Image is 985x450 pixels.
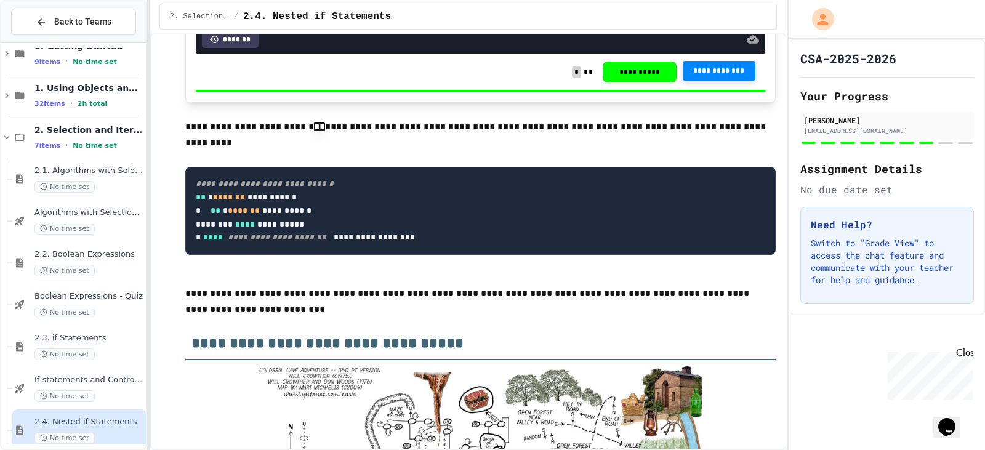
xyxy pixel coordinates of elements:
[34,333,143,344] span: 2.3. if Statements
[811,217,963,232] h3: Need Help?
[34,390,95,402] span: No time set
[800,87,974,105] h2: Your Progress
[34,82,143,94] span: 1. Using Objects and Methods
[34,307,95,318] span: No time set
[34,58,60,66] span: 9 items
[234,12,238,22] span: /
[73,142,117,150] span: No time set
[73,58,117,66] span: No time set
[800,182,974,197] div: No due date set
[799,5,837,33] div: My Account
[34,166,143,176] span: 2.1. Algorithms with Selection and Repetition
[34,432,95,444] span: No time set
[811,237,963,286] p: Switch to "Grade View" to access the chat feature and communicate with your teacher for help and ...
[804,115,970,126] div: [PERSON_NAME]
[933,401,973,438] iframe: chat widget
[34,348,95,360] span: No time set
[34,124,143,135] span: 2. Selection and Iteration
[243,9,391,24] span: 2.4. Nested if Statements
[65,140,68,150] span: •
[34,142,60,150] span: 7 items
[800,50,896,67] h1: CSA-2025-2026
[34,207,143,218] span: Algorithms with Selection and Repetition - Topic 2.1
[800,160,974,177] h2: Assignment Details
[54,15,111,28] span: Back to Teams
[34,375,143,385] span: If statements and Control Flow - Quiz
[34,249,143,260] span: 2.2. Boolean Expressions
[804,126,970,135] div: [EMAIL_ADDRESS][DOMAIN_NAME]
[34,417,143,427] span: 2.4. Nested if Statements
[34,100,65,108] span: 32 items
[5,5,85,78] div: Chat with us now!Close
[170,12,229,22] span: 2. Selection and Iteration
[34,181,95,193] span: No time set
[34,265,95,276] span: No time set
[78,100,108,108] span: 2h total
[70,98,73,108] span: •
[34,291,143,302] span: Boolean Expressions - Quiz
[65,57,68,66] span: •
[883,347,973,400] iframe: chat widget
[34,223,95,235] span: No time set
